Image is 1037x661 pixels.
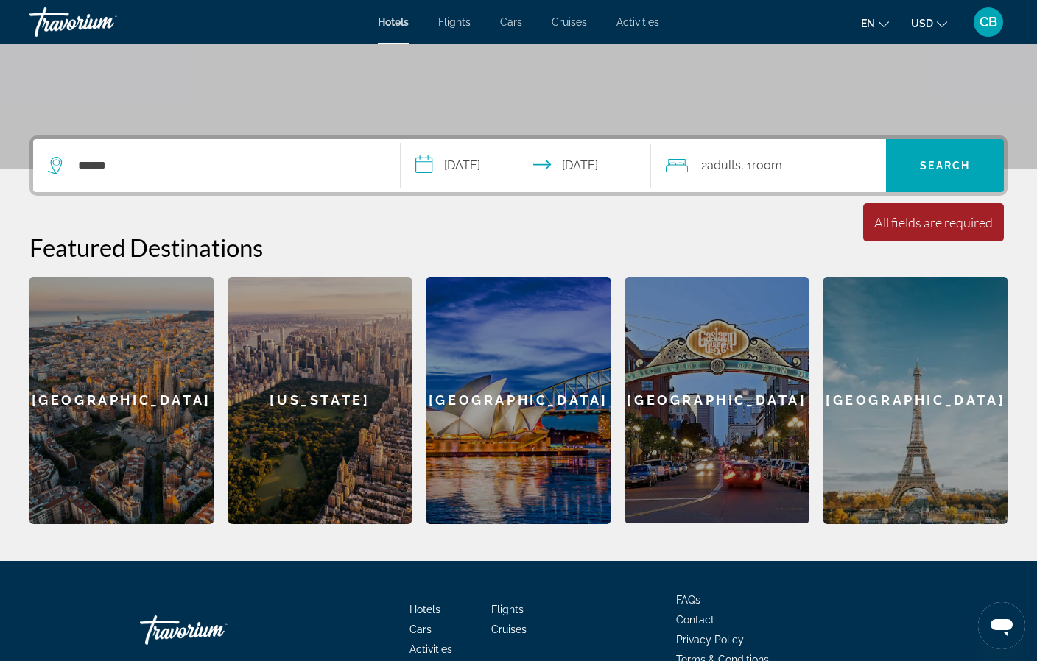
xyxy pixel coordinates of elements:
a: Activities [616,16,659,28]
input: Search hotel destination [77,155,378,177]
a: Cars [409,623,432,635]
a: Contact [676,614,714,626]
div: [GEOGRAPHIC_DATA] [29,277,214,524]
div: [GEOGRAPHIC_DATA] [823,277,1008,524]
iframe: Button to launch messaging window [978,602,1025,649]
a: Hotels [378,16,409,28]
a: Travorium [29,3,177,41]
a: Flights [438,16,471,28]
a: New York[US_STATE] [228,277,412,524]
button: User Menu [969,7,1008,38]
a: Cruises [552,16,587,28]
div: [GEOGRAPHIC_DATA] [625,277,809,523]
button: Travelers: 2 adults, 0 children [651,139,887,192]
a: Cars [500,16,522,28]
span: USD [911,18,933,29]
span: Search [920,160,970,172]
button: Select check in and out date [401,139,651,192]
button: Change language [861,13,889,34]
div: [US_STATE] [228,277,412,524]
a: Barcelona[GEOGRAPHIC_DATA] [29,277,214,524]
span: en [861,18,875,29]
a: Cruises [491,623,527,635]
a: Privacy Policy [676,634,744,646]
span: Adults [707,158,741,172]
span: CB [980,15,997,29]
a: Sydney[GEOGRAPHIC_DATA] [426,277,611,524]
span: , 1 [741,155,782,176]
span: 2 [701,155,741,176]
a: Paris[GEOGRAPHIC_DATA] [823,277,1008,524]
span: Room [752,158,782,172]
div: [GEOGRAPHIC_DATA] [426,277,611,524]
div: Search widget [33,139,1004,192]
button: Change currency [911,13,947,34]
a: Go Home [140,608,287,652]
div: All fields are required [874,214,993,230]
a: FAQs [676,594,700,606]
a: Flights [491,604,524,615]
a: Hotels [409,604,440,615]
a: San Diego[GEOGRAPHIC_DATA] [625,277,809,524]
button: Search [886,139,1004,192]
h2: Featured Destinations [29,233,1008,262]
a: Activities [409,643,452,655]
